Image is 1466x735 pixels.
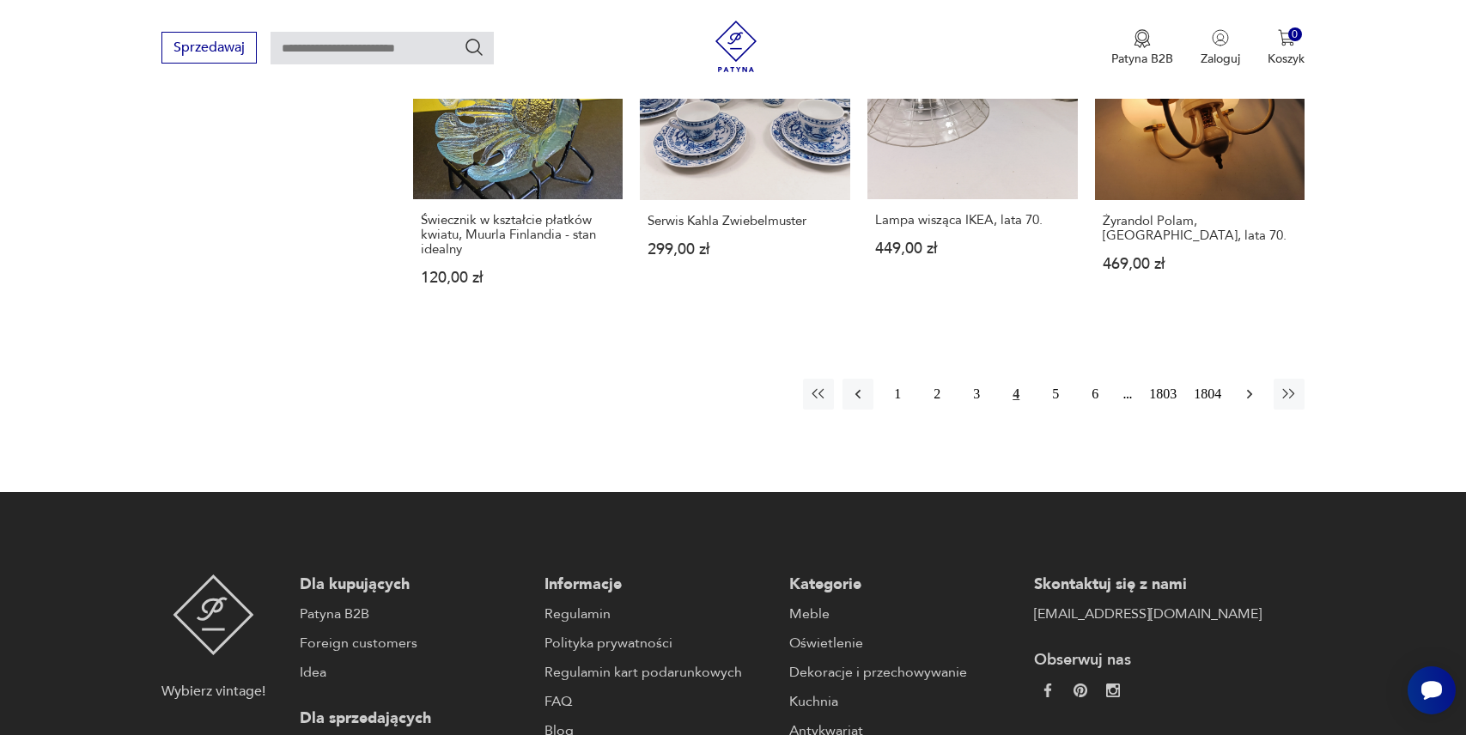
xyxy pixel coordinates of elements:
img: Ikona medalu [1134,29,1151,48]
p: Kategorie [789,574,1017,595]
a: Oświetlenie [789,633,1017,653]
p: 449,00 zł [875,241,1070,256]
h3: Żyrandol Polam, [GEOGRAPHIC_DATA], lata 70. [1103,214,1298,243]
button: 5 [1040,379,1071,410]
img: Ikona koszyka [1278,29,1295,46]
iframe: Smartsupp widget button [1408,666,1456,714]
h3: Lampa wisząca IKEA, lata 70. [875,213,1070,228]
p: Dla kupujących [300,574,527,595]
a: Polityka prywatności [544,633,772,653]
p: Zaloguj [1201,51,1240,67]
a: Patyna B2B [300,604,527,624]
p: Informacje [544,574,772,595]
p: Dla sprzedających [300,708,527,729]
img: 37d27d81a828e637adc9f9cb2e3d3a8a.webp [1074,683,1087,697]
a: Ikona medaluPatyna B2B [1111,29,1173,67]
a: Regulamin kart podarunkowych [544,662,772,683]
a: Idea [300,662,527,683]
a: Foreign customers [300,633,527,653]
a: [EMAIL_ADDRESS][DOMAIN_NAME] [1034,604,1262,624]
div: 0 [1288,27,1303,42]
a: Regulamin [544,604,772,624]
a: Kuchnia [789,691,1017,712]
h3: Świecznik w kształcie płatków kwiatu, Muurla Finlandia - stan idealny [421,213,616,257]
button: 0Koszyk [1268,29,1305,67]
button: 4 [1001,379,1031,410]
p: Skontaktuj się z nami [1034,574,1262,595]
img: da9060093f698e4c3cedc1453eec5031.webp [1041,683,1055,697]
img: c2fd9cf7f39615d9d6839a72ae8e59e5.webp [1106,683,1120,697]
img: Ikonka użytkownika [1212,29,1229,46]
p: 469,00 zł [1103,257,1298,271]
button: 1803 [1145,379,1181,410]
button: 2 [922,379,952,410]
p: Obserwuj nas [1034,650,1262,671]
img: Patyna - sklep z meblami i dekoracjami vintage [173,574,254,655]
p: 299,00 zł [648,242,842,257]
button: Patyna B2B [1111,29,1173,67]
button: Zaloguj [1201,29,1240,67]
p: Patyna B2B [1111,51,1173,67]
button: Szukaj [464,37,484,58]
h3: Serwis Kahla Zwiebelmuster [648,214,842,228]
button: 6 [1080,379,1110,410]
a: FAQ [544,691,772,712]
a: Dekoracje i przechowywanie [789,662,1017,683]
button: 3 [961,379,992,410]
button: 1 [882,379,913,410]
p: Koszyk [1268,51,1305,67]
button: 1804 [1189,379,1226,410]
img: Patyna - sklep z meblami i dekoracjami vintage [710,21,762,72]
button: Sprzedawaj [161,32,257,64]
a: Sprzedawaj [161,43,257,55]
p: 120,00 zł [421,270,616,285]
a: Meble [789,604,1017,624]
p: Wybierz vintage! [161,681,265,702]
